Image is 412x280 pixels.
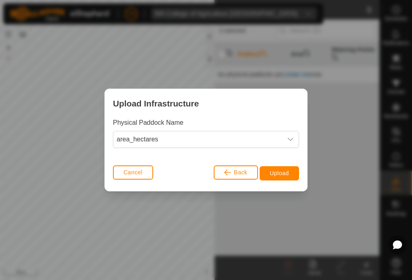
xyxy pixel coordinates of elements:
[113,97,199,110] span: Upload Infrastructure
[282,131,299,148] div: dropdown trigger
[214,165,258,180] button: Back
[270,170,289,176] span: Upload
[124,169,143,176] span: Cancel
[113,165,153,180] button: Cancel
[234,169,247,176] span: Back
[113,118,183,128] label: Physical Paddock Name
[113,131,282,148] span: area_hectares
[260,166,299,180] button: Upload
